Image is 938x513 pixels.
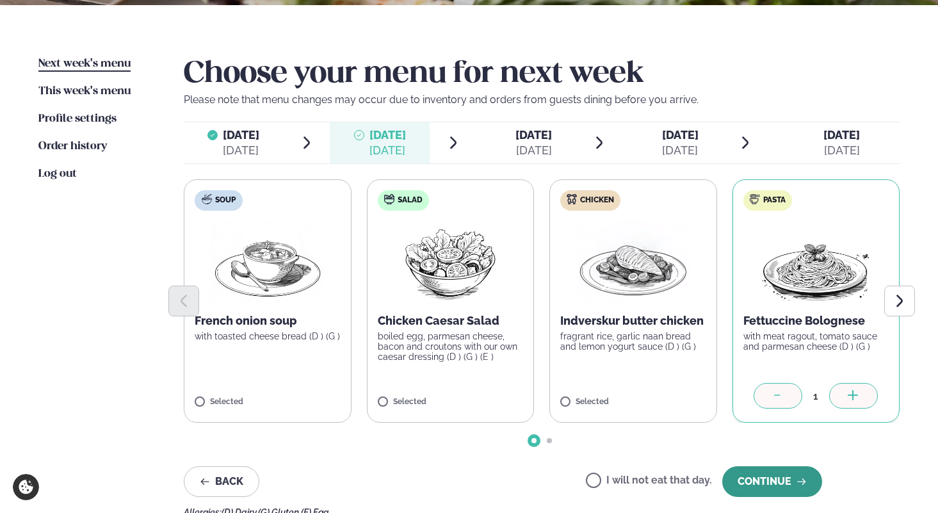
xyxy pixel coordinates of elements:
[38,58,131,69] font: Next week's menu
[824,143,860,157] font: [DATE]
[215,475,243,487] font: Back
[369,143,405,157] font: [DATE]
[195,314,297,327] font: French onion soup
[378,314,499,327] font: Chicken Caesar Salad
[394,221,507,303] img: Salad.png
[515,128,552,142] font: [DATE]
[184,94,699,106] font: Please note that menu changes may occur due to inventory and orders from guests dining before you...
[195,331,340,341] font: with toasted cheese bread (D ) (G )
[763,195,786,206] span: Pasta
[13,474,39,500] a: Cookie settings
[662,128,699,142] font: [DATE]
[38,167,77,182] a: Log out
[823,128,860,142] font: [DATE]
[722,466,822,497] button: Continue
[184,60,644,88] font: Choose your menu for next week
[750,194,760,204] img: pasta.svg
[560,331,696,352] font: fragrant rice, garlic naan bread and lemon yogurt sauce (D ) (G )
[577,221,690,303] img: Chicken-breast.png
[531,438,537,443] span: Go to slide 1
[223,128,259,142] font: [DATE]
[38,113,117,124] font: Profile settings
[567,194,577,204] img: chicken.svg
[38,139,107,154] a: Order history
[184,466,259,497] button: Back
[813,390,818,402] font: 1
[38,56,131,72] a: Next week's menu
[516,143,552,157] font: [DATE]
[884,286,915,316] button: Next slide
[547,438,552,443] span: Go to slide 2
[215,195,236,204] font: Soup
[211,221,324,303] img: Soup.png
[38,168,77,179] font: Log out
[202,194,212,204] img: soup.svg
[38,84,131,99] a: This week's menu
[38,86,131,97] font: This week's menu
[38,111,117,127] a: Profile settings
[662,143,698,157] font: [DATE]
[580,195,614,204] font: Chicken
[369,128,406,142] font: [DATE]
[398,195,423,204] font: Salad
[223,143,259,157] font: [DATE]
[560,314,704,327] font: Indverskur butter chicken
[738,475,791,487] font: Continue
[38,141,107,152] font: Order history
[168,286,199,316] button: Previous slide
[743,331,877,352] font: with meat ragout, tomato sauce and parmesan cheese (D ) (G )
[384,194,394,204] img: salad.svg
[759,221,872,303] img: Spaghetti.png
[743,314,865,327] font: Fettuccine Bolognese
[378,331,517,362] font: boiled egg, parmesan cheese, bacon and croutons with our own caesar dressing (D ) (G ) (E )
